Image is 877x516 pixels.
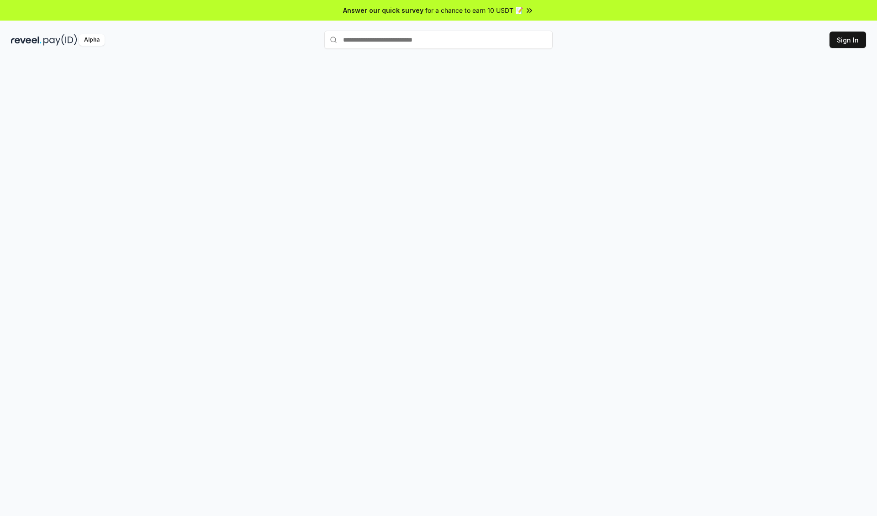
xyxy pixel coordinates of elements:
img: pay_id [43,34,77,46]
img: reveel_dark [11,34,42,46]
div: Alpha [79,34,105,46]
button: Sign In [829,32,866,48]
span: for a chance to earn 10 USDT 📝 [425,5,523,15]
span: Answer our quick survey [343,5,423,15]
